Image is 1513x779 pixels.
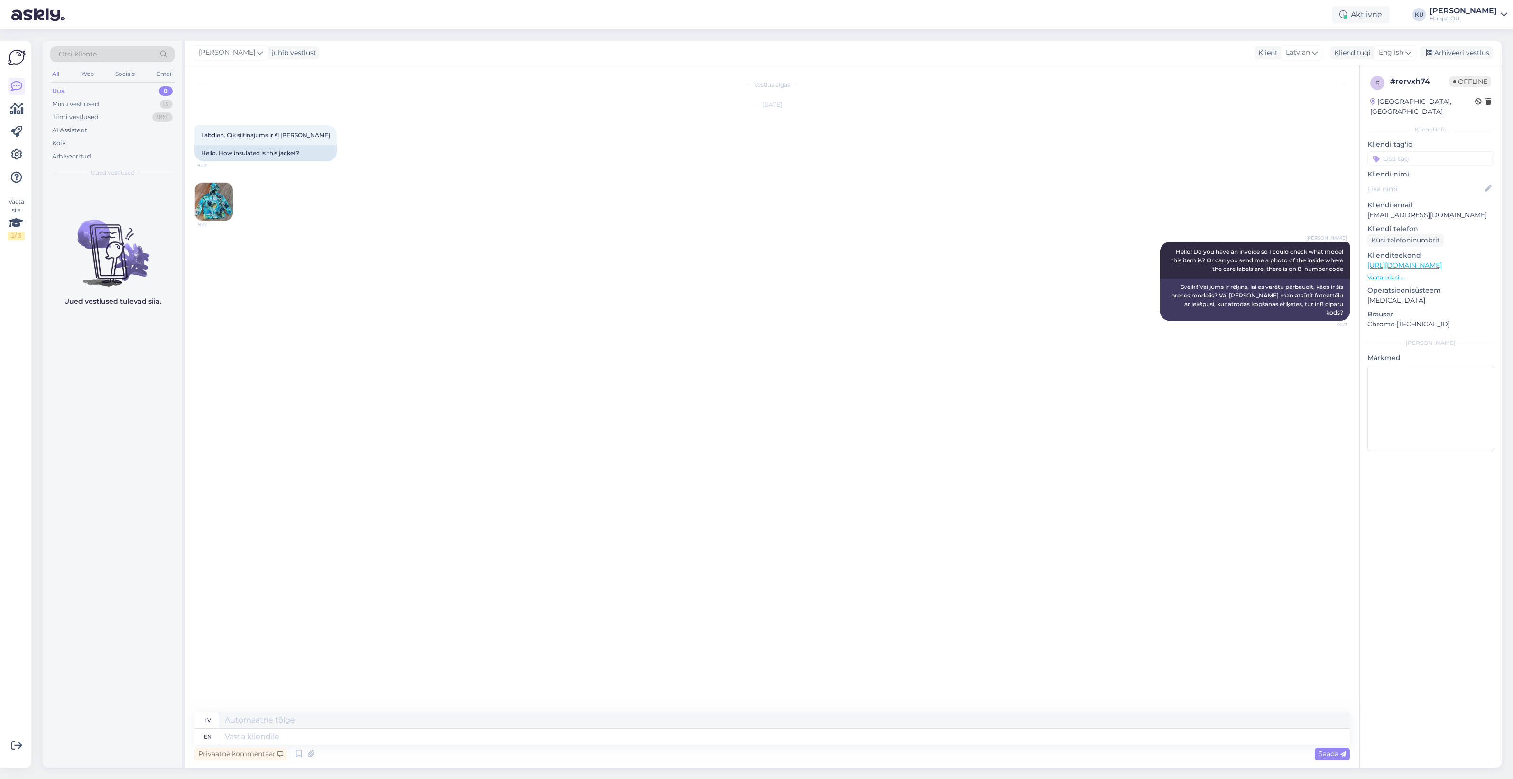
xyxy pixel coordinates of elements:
[160,100,173,109] div: 3
[113,68,137,80] div: Socials
[1390,76,1449,87] div: # rervxh74
[159,86,173,96] div: 0
[1379,47,1403,58] span: English
[1449,76,1491,87] span: Offline
[1367,296,1494,306] p: [MEDICAL_DATA]
[8,232,25,240] div: 2 / 3
[1306,234,1347,241] span: [PERSON_NAME]
[152,112,173,122] div: 99+
[91,168,135,177] span: Uued vestlused
[268,48,316,58] div: juhib vestlust
[1367,210,1494,220] p: [EMAIL_ADDRESS][DOMAIN_NAME]
[1330,48,1371,58] div: Klienditugi
[201,131,330,139] span: Labdien. Cik siltinajums ir šī [PERSON_NAME]
[1255,48,1278,58] div: Klient
[52,86,65,96] div: Uus
[204,712,211,728] div: lv
[1367,261,1442,269] a: [URL][DOMAIN_NAME]
[1375,79,1380,86] span: r
[1430,7,1507,22] a: [PERSON_NAME]Huppa OÜ
[1367,169,1494,179] p: Kliendi nimi
[199,47,255,58] span: [PERSON_NAME]
[1171,248,1345,272] span: Hello! Do you have an invoice so I could check what model this item is? Or can you send me a phot...
[1367,224,1494,234] p: Kliendi telefon
[1332,6,1390,23] div: Aktiivne
[1286,47,1310,58] span: Latvian
[1420,46,1493,59] div: Arhiveeri vestlus
[52,152,91,161] div: Arhiveeritud
[52,126,87,135] div: AI Assistent
[1319,750,1346,758] span: Saada
[43,203,182,288] img: No chats
[1367,250,1494,260] p: Klienditeekond
[1367,286,1494,296] p: Operatsioonisüsteem
[1367,151,1494,166] input: Lisa tag
[155,68,175,80] div: Email
[198,221,233,228] span: 9:22
[1367,200,1494,210] p: Kliendi email
[1311,321,1347,328] span: 9:47
[197,162,233,169] span: 9:22
[1367,309,1494,319] p: Brauser
[1367,319,1494,329] p: Chrome [TECHNICAL_ID]
[1367,339,1494,347] div: [PERSON_NAME]
[52,100,99,109] div: Minu vestlused
[195,183,233,221] img: Attachment
[1430,15,1497,22] div: Huppa OÜ
[1160,279,1350,321] div: Sveiki! Vai jums ir rēķins, lai es varētu pārbaudīt, kāds ir šīs preces modelis? Vai [PERSON_NAME...
[194,748,287,760] div: Privaatne kommentaar
[204,729,212,745] div: en
[1367,125,1494,134] div: Kliendi info
[52,112,99,122] div: Tiimi vestlused
[1368,184,1483,194] input: Lisa nimi
[1367,353,1494,363] p: Märkmed
[52,139,66,148] div: Kõik
[8,48,26,66] img: Askly Logo
[1367,139,1494,149] p: Kliendi tag'id
[1367,234,1444,247] div: Küsi telefoninumbrit
[1367,273,1494,282] p: Vaata edasi ...
[79,68,96,80] div: Web
[8,197,25,240] div: Vaata siia
[59,49,97,59] span: Otsi kliente
[1430,7,1497,15] div: [PERSON_NAME]
[50,68,61,80] div: All
[194,145,337,161] div: Hello. How insulated is this jacket?
[1412,8,1426,21] div: KU
[64,297,161,306] p: Uued vestlused tulevad siia.
[194,101,1350,109] div: [DATE]
[1370,97,1475,117] div: [GEOGRAPHIC_DATA], [GEOGRAPHIC_DATA]
[194,81,1350,89] div: Vestlus algas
